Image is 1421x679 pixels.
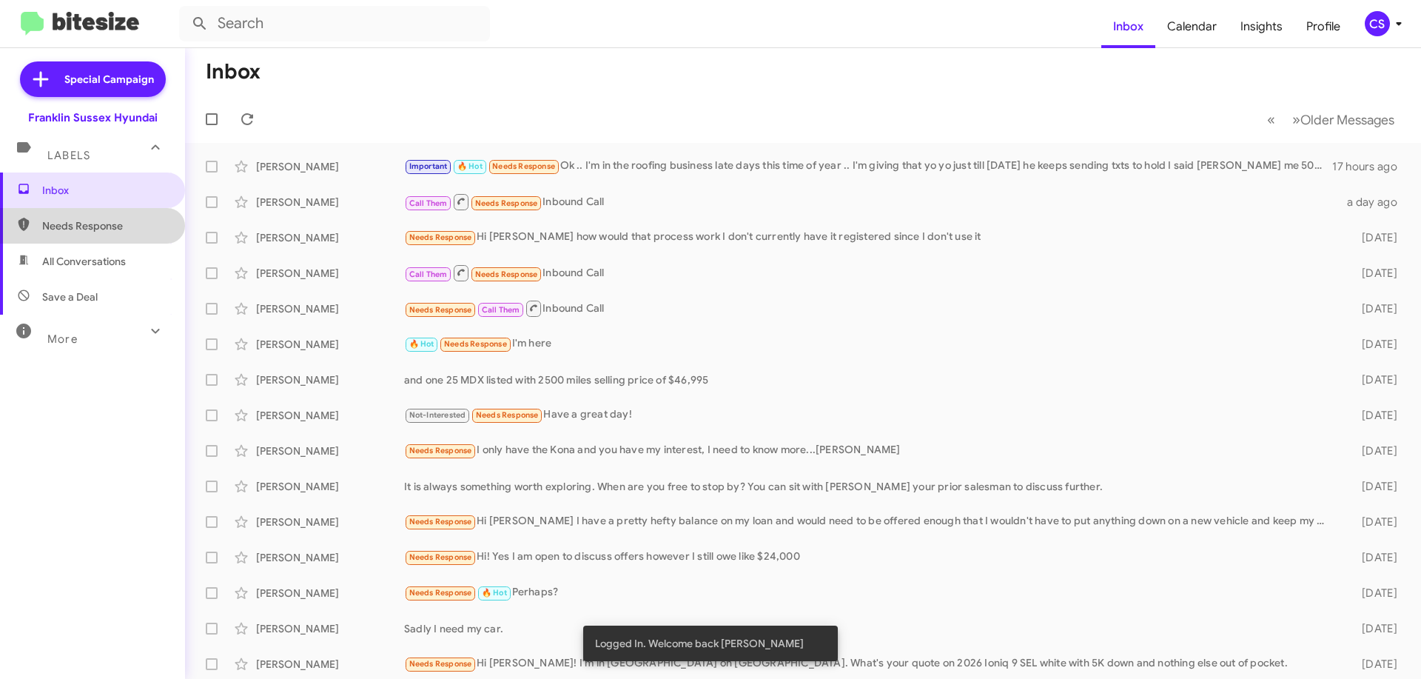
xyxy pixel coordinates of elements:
[404,442,1338,459] div: I only have the Kona and you have my interest, I need to know more...[PERSON_NAME]
[1338,301,1409,316] div: [DATE]
[1338,372,1409,387] div: [DATE]
[1338,444,1409,458] div: [DATE]
[409,410,466,420] span: Not-Interested
[476,410,539,420] span: Needs Response
[457,161,483,171] span: 🔥 Hot
[1300,112,1394,128] span: Older Messages
[404,372,1338,387] div: and one 25 MDX listed with 2500 miles selling price of $46,995
[1229,5,1294,48] a: Insights
[409,659,472,669] span: Needs Response
[404,513,1338,530] div: Hi [PERSON_NAME] I have a pretty hefty balance on my loan and would need to be offered enough tha...
[42,254,126,269] span: All Conversations
[1352,11,1405,36] button: CS
[1101,5,1155,48] a: Inbox
[256,479,404,494] div: [PERSON_NAME]
[404,584,1338,601] div: Perhaps?
[256,195,404,210] div: [PERSON_NAME]
[1338,621,1409,636] div: [DATE]
[1338,195,1409,210] div: a day ago
[409,588,472,598] span: Needs Response
[1338,515,1409,529] div: [DATE]
[404,407,1338,424] div: Have a great day!
[404,549,1338,566] div: Hi! Yes I am open to discuss offers however I still owe like $24,000
[492,161,555,171] span: Needs Response
[1365,11,1390,36] div: CS
[1259,104,1403,135] nav: Page navigation example
[1338,657,1409,672] div: [DATE]
[1338,408,1409,423] div: [DATE]
[1267,110,1275,129] span: «
[409,233,472,242] span: Needs Response
[444,339,507,349] span: Needs Response
[1332,159,1409,174] div: 17 hours ago
[256,230,404,245] div: [PERSON_NAME]
[404,335,1338,352] div: I'm here
[1338,230,1409,245] div: [DATE]
[404,158,1332,175] div: Ok .. I'm in the roofing business late days this time of year .. I'm giving that yo yo just till ...
[404,229,1338,246] div: Hi [PERSON_NAME] how would that process work I don't currently have it registered since I don't u...
[256,515,404,529] div: [PERSON_NAME]
[28,110,158,125] div: Franklin Sussex Hyundai
[409,305,472,315] span: Needs Response
[482,305,520,315] span: Call Them
[64,72,154,87] span: Special Campaign
[256,301,404,316] div: [PERSON_NAME]
[595,636,804,651] span: Logged In. Welcome back [PERSON_NAME]
[256,550,404,565] div: [PERSON_NAME]
[404,621,1338,636] div: Sadly I need my car.
[404,193,1338,211] div: Inbound Call
[404,655,1338,672] div: Hi [PERSON_NAME]! I'm in [GEOGRAPHIC_DATA] on [GEOGRAPHIC_DATA]. What's your quote on 2026 Ioniq ...
[42,218,168,233] span: Needs Response
[42,183,168,198] span: Inbox
[256,408,404,423] div: [PERSON_NAME]
[256,621,404,636] div: [PERSON_NAME]
[409,552,472,562] span: Needs Response
[256,586,404,601] div: [PERSON_NAME]
[404,264,1338,282] div: Inbound Call
[409,161,448,171] span: Important
[20,61,166,97] a: Special Campaign
[1292,110,1300,129] span: »
[1338,550,1409,565] div: [DATE]
[256,657,404,672] div: [PERSON_NAME]
[1338,586,1409,601] div: [DATE]
[47,149,90,162] span: Labels
[1283,104,1403,135] button: Next
[1338,479,1409,494] div: [DATE]
[475,198,538,208] span: Needs Response
[1338,266,1409,281] div: [DATE]
[256,372,404,387] div: [PERSON_NAME]
[404,299,1338,318] div: Inbound Call
[404,479,1338,494] div: It is always something worth exploring. When are you free to stop by? You can sit with [PERSON_NA...
[1258,104,1284,135] button: Previous
[1294,5,1352,48] a: Profile
[206,60,261,84] h1: Inbox
[1338,337,1409,352] div: [DATE]
[256,159,404,174] div: [PERSON_NAME]
[482,588,507,598] span: 🔥 Hot
[179,6,490,41] input: Search
[256,337,404,352] div: [PERSON_NAME]
[42,290,98,304] span: Save a Deal
[256,266,404,281] div: [PERSON_NAME]
[409,198,448,208] span: Call Them
[409,339,434,349] span: 🔥 Hot
[409,517,472,526] span: Needs Response
[47,332,78,346] span: More
[475,270,538,279] span: Needs Response
[1155,5,1229,48] a: Calendar
[256,444,404,458] div: [PERSON_NAME]
[409,446,472,455] span: Needs Response
[409,270,448,279] span: Call Them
